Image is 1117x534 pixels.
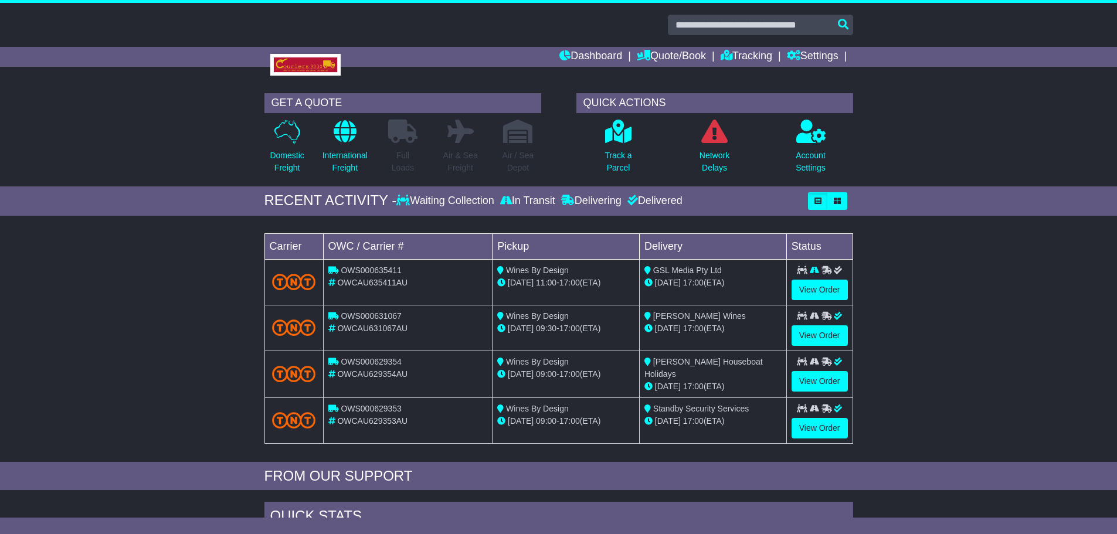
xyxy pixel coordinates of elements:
span: 17:00 [683,382,704,391]
div: In Transit [497,195,558,208]
div: - (ETA) [497,277,634,289]
img: TNT_Domestic.png [272,274,316,290]
div: QUICK ACTIONS [576,93,853,113]
div: FROM OUR SUPPORT [264,468,853,485]
div: Delivering [558,195,624,208]
span: OWCAU629354AU [337,369,408,379]
div: Quick Stats [264,502,853,533]
span: 09:30 [536,324,556,333]
a: View Order [792,371,848,392]
span: OWS000631067 [341,311,402,321]
td: Delivery [639,233,786,259]
a: DomesticFreight [269,119,304,181]
a: InternationalFreight [322,119,368,181]
div: - (ETA) [497,322,634,335]
span: [DATE] [655,278,681,287]
span: 17:00 [559,324,580,333]
span: Wines By Design [506,357,569,366]
td: Status [786,233,853,259]
span: [PERSON_NAME] Wines [653,311,746,321]
span: 17:00 [683,324,704,333]
td: OWC / Carrier # [323,233,493,259]
span: OWCAU631067AU [337,324,408,333]
p: International Freight [322,149,368,174]
div: (ETA) [644,380,782,393]
a: Tracking [721,47,772,67]
span: GSL Media Pty Ltd [653,266,722,275]
span: OWS000629353 [341,404,402,413]
span: 17:00 [559,416,580,426]
div: - (ETA) [497,415,634,427]
a: NetworkDelays [699,119,730,181]
span: [DATE] [508,416,534,426]
div: RECENT ACTIVITY - [264,192,397,209]
div: (ETA) [644,415,782,427]
span: 17:00 [683,416,704,426]
span: 17:00 [559,278,580,287]
span: Wines By Design [506,311,569,321]
img: TNT_Domestic.png [272,319,316,335]
img: TNT_Domestic.png [272,366,316,382]
p: Air & Sea Freight [443,149,478,174]
span: [DATE] [655,382,681,391]
a: AccountSettings [795,119,826,181]
span: [PERSON_NAME] Houseboat Holidays [644,357,763,379]
span: [DATE] [655,416,681,426]
span: [DATE] [655,324,681,333]
span: OWCAU629353AU [337,416,408,426]
td: Carrier [264,233,323,259]
span: 09:00 [536,416,556,426]
span: OWS000635411 [341,266,402,275]
div: Waiting Collection [396,195,497,208]
span: 17:00 [559,369,580,379]
a: Quote/Book [637,47,706,67]
img: TNT_Domestic.png [272,412,316,428]
a: View Order [792,325,848,346]
div: (ETA) [644,277,782,289]
a: Settings [787,47,838,67]
span: Standby Security Services [653,404,749,413]
a: Track aParcel [604,119,632,181]
a: View Order [792,280,848,300]
span: OWS000629354 [341,357,402,366]
span: [DATE] [508,324,534,333]
span: 11:00 [536,278,556,287]
span: Wines By Design [506,404,569,413]
span: Wines By Design [506,266,569,275]
p: Network Delays [700,149,729,174]
p: Air / Sea Depot [503,149,534,174]
p: Domestic Freight [270,149,304,174]
span: OWCAU635411AU [337,278,408,287]
p: Track a Parcel [605,149,632,174]
div: Delivered [624,195,683,208]
p: Account Settings [796,149,826,174]
span: [DATE] [508,278,534,287]
a: Dashboard [559,47,622,67]
span: 09:00 [536,369,556,379]
span: 17:00 [683,278,704,287]
div: GET A QUOTE [264,93,541,113]
p: Full Loads [388,149,417,174]
td: Pickup [493,233,640,259]
span: [DATE] [508,369,534,379]
a: View Order [792,418,848,438]
div: (ETA) [644,322,782,335]
div: - (ETA) [497,368,634,380]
